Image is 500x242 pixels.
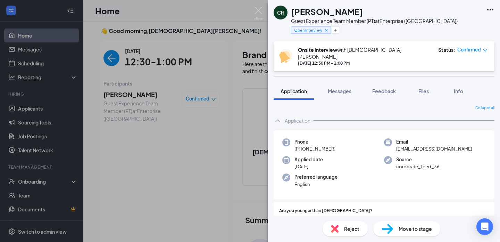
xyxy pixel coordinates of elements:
div: CH [277,9,284,16]
span: Files [418,88,429,94]
div: [DATE] 12:30 PM - 1:00 PM [298,60,431,66]
span: Preferred language [294,174,337,180]
span: Collapse all [475,105,494,111]
span: Phone [294,138,335,145]
span: Feedback [372,88,396,94]
span: Confirmed [457,46,481,53]
span: Info [454,88,463,94]
span: Open Interview [294,27,322,33]
span: corporate_feed_36 [396,163,440,170]
svg: Plus [333,28,337,32]
svg: ChevronUp [274,116,282,125]
span: down [483,48,487,53]
span: Are you younger than [DEMOGRAPHIC_DATA]? [279,208,373,214]
span: Email [396,138,472,145]
button: Plus [332,26,339,34]
span: Reject [344,225,359,233]
div: with [DEMOGRAPHIC_DATA][PERSON_NAME] [298,46,431,60]
span: [PHONE_NUMBER] [294,145,335,152]
h1: [PERSON_NAME] [291,6,363,17]
div: Open Intercom Messenger [476,218,493,235]
span: Applied date [294,156,323,163]
svg: Cross [324,28,329,33]
span: Messages [328,88,351,94]
b: Onsite Interview [298,47,337,53]
div: Status : [438,46,455,53]
span: Source [396,156,440,163]
span: Move to stage [399,225,432,233]
div: Guest Experience Team Member (PT) at Enterprise ([GEOGRAPHIC_DATA]) [291,17,458,24]
span: English [294,181,337,188]
svg: Ellipses [486,6,494,14]
span: Application [281,88,307,94]
div: Application [285,117,310,124]
span: [EMAIL_ADDRESS][DOMAIN_NAME] [396,145,472,152]
span: [DATE] [294,163,323,170]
